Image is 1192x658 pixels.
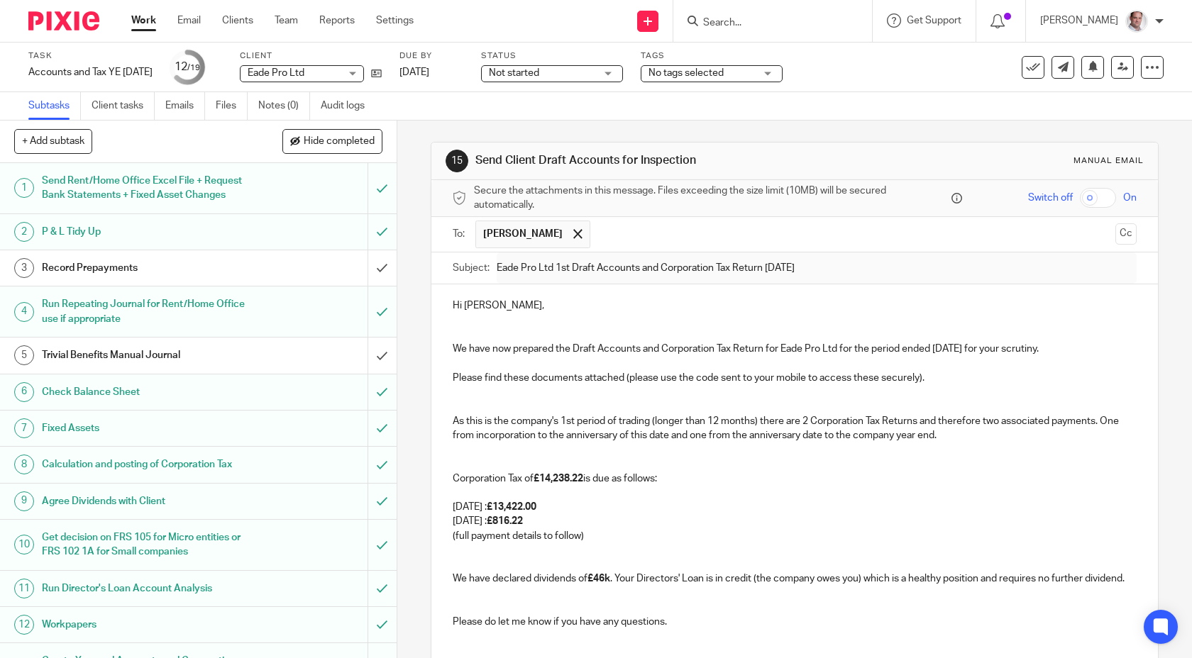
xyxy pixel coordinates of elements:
span: [PERSON_NAME] [483,227,563,241]
label: Due by [399,50,463,62]
span: Switch off [1028,191,1073,205]
button: Hide completed [282,129,382,153]
span: Not started [489,68,539,78]
span: Eade Pro Ltd [248,68,304,78]
strong: £816.22 [487,516,523,526]
a: Subtasks [28,92,81,120]
p: [DATE] : [453,486,1137,515]
p: As this is the company's 1st period of trading (longer than 12 months) there are 2 Corporation Ta... [453,414,1137,443]
h1: Send Client Draft Accounts for Inspection [475,153,824,168]
a: Reports [319,13,355,28]
p: (full payment details to follow) [453,529,1137,543]
a: Client tasks [92,92,155,120]
a: Email [177,13,201,28]
a: Notes (0) [258,92,310,120]
h1: Trivial Benefits Manual Journal [42,345,250,366]
div: Manual email [1074,155,1144,167]
span: [DATE] [399,67,429,77]
h1: P & L Tidy Up [42,221,250,242]
h1: Agree Dividends with Client [42,491,250,512]
div: 12 [175,59,200,75]
a: Clients [222,13,253,28]
h1: Calculation and posting of Corporation Tax [42,454,250,475]
div: 7 [14,418,34,438]
p: Corporation Tax of is due as follows: [453,472,1137,486]
div: 15 [446,150,468,172]
label: To: [453,227,468,241]
p: [DATE] : [453,514,1137,528]
h1: Fixed Assets [42,418,250,439]
button: Cc [1115,223,1137,245]
h1: Send Rent/Home Office Excel File + Request Bank Statements + Fixed Asset Changes [42,170,250,206]
img: Munro%20Partners-3202.jpg [1125,10,1148,33]
a: Team [275,13,298,28]
div: Accounts and Tax YE [DATE] [28,65,153,79]
h1: Workpapers [42,614,250,635]
div: Accounts and Tax YE 31 Jul 2025 [28,65,153,79]
h1: Record Prepayments [42,257,250,279]
div: 4 [14,302,34,322]
h1: Check Balance Sheet [42,381,250,403]
div: 3 [14,258,34,278]
label: Status [481,50,623,62]
div: 2 [14,222,34,242]
span: On [1123,191,1137,205]
strong: £13,422.00 [487,502,536,512]
small: /19 [187,64,200,72]
span: Secure the attachments in this message. Files exceeding the size limit (10MB) will be secured aut... [474,184,949,213]
label: Subject: [453,261,490,275]
a: Files [216,92,248,120]
p: Please find these documents attached (please use the code sent to your mobile to access these sec... [453,371,1137,385]
div: 1 [14,178,34,198]
h1: Run Director's Loan Account Analysis [42,578,250,599]
strong: £46k [587,574,610,584]
p: We have declared dividends of . Your Directors' Loan is in credit (the company owes you) which is... [453,571,1137,586]
div: 5 [14,345,34,365]
div: 10 [14,535,34,554]
a: Settings [376,13,414,28]
h1: Run Repeating Journal for Rent/Home Office use if appropriate [42,294,250,330]
label: Task [28,50,153,62]
a: Emails [165,92,205,120]
div: 11 [14,579,34,598]
p: [PERSON_NAME] [1040,13,1118,28]
strong: £14,238.22 [534,474,583,484]
div: 9 [14,491,34,511]
h1: Get decision on FRS 105 for Micro entities or FRS 102 1A for Small companies [42,527,250,563]
div: 8 [14,455,34,474]
button: + Add subtask [14,129,92,153]
span: Hide completed [304,136,375,147]
div: 12 [14,615,34,635]
a: Audit logs [321,92,375,120]
div: 6 [14,382,34,402]
p: Please do let me know if you have any questions. [453,615,1137,629]
label: Tags [641,50,783,62]
span: No tags selected [649,68,724,78]
img: Pixie [28,11,99,30]
input: Search [702,17,829,30]
label: Client [240,50,382,62]
a: Work [131,13,156,28]
span: Get Support [907,16,961,26]
p: We have now prepared the Draft Accounts and Corporation Tax Return for Eade Pro Ltd for the perio... [453,342,1137,356]
p: Hi [PERSON_NAME], [453,299,1137,313]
